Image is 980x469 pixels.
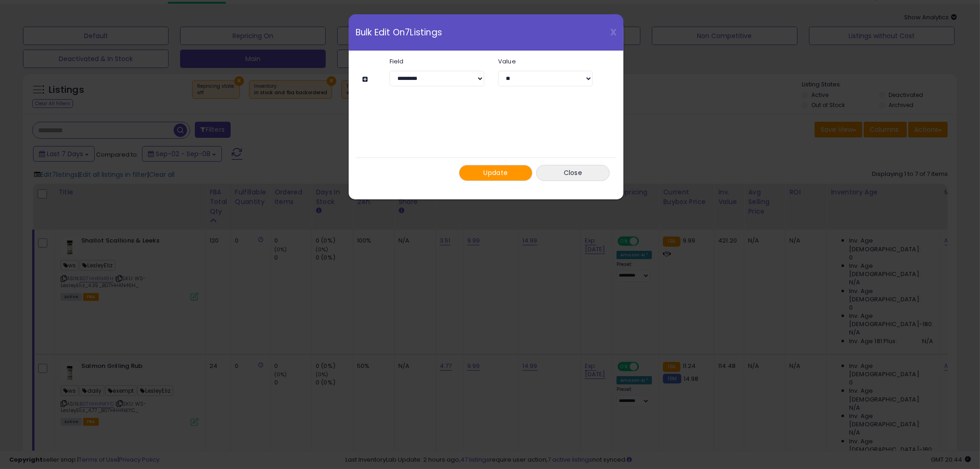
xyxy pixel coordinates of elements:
[484,168,508,177] span: Update
[610,26,617,39] span: X
[356,28,442,37] span: Bulk Edit On 7 Listings
[536,165,610,181] button: Close
[491,58,600,64] label: Value
[383,58,491,64] label: Field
